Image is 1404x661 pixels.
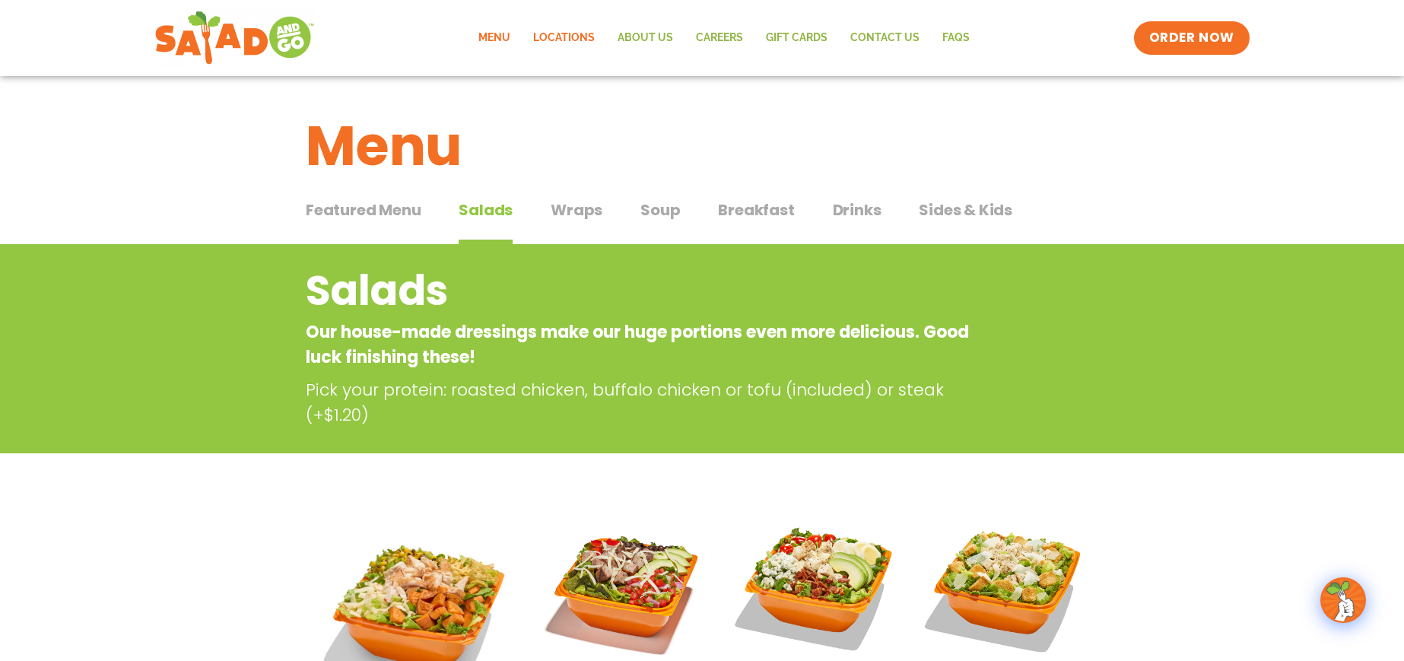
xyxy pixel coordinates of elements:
div: Tabbed content [306,193,1098,245]
span: Wraps [551,199,602,221]
h1: Menu [306,105,1098,187]
a: About Us [606,21,685,56]
span: Salads [459,199,513,221]
img: wpChatIcon [1322,579,1364,621]
a: GIFT CARDS [754,21,839,56]
h2: Salads [306,260,976,322]
a: Careers [685,21,754,56]
a: Contact Us [839,21,931,56]
a: Menu [467,21,522,56]
nav: Menu [467,21,981,56]
p: Pick your protein: roasted chicken, buffalo chicken or tofu (included) or steak (+$1.20) [306,377,983,427]
span: Breakfast [718,199,794,221]
p: Our house-made dressings make our huge portions even more delicious. Good luck finishing these! [306,319,976,370]
span: Soup [640,199,680,221]
a: Locations [522,21,606,56]
img: new-SAG-logo-768×292 [154,8,315,68]
a: FAQs [931,21,981,56]
span: Featured Menu [306,199,421,221]
span: Drinks [833,199,881,221]
a: ORDER NOW [1134,21,1250,55]
span: Sides & Kids [919,199,1012,221]
span: ORDER NOW [1149,29,1234,47]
